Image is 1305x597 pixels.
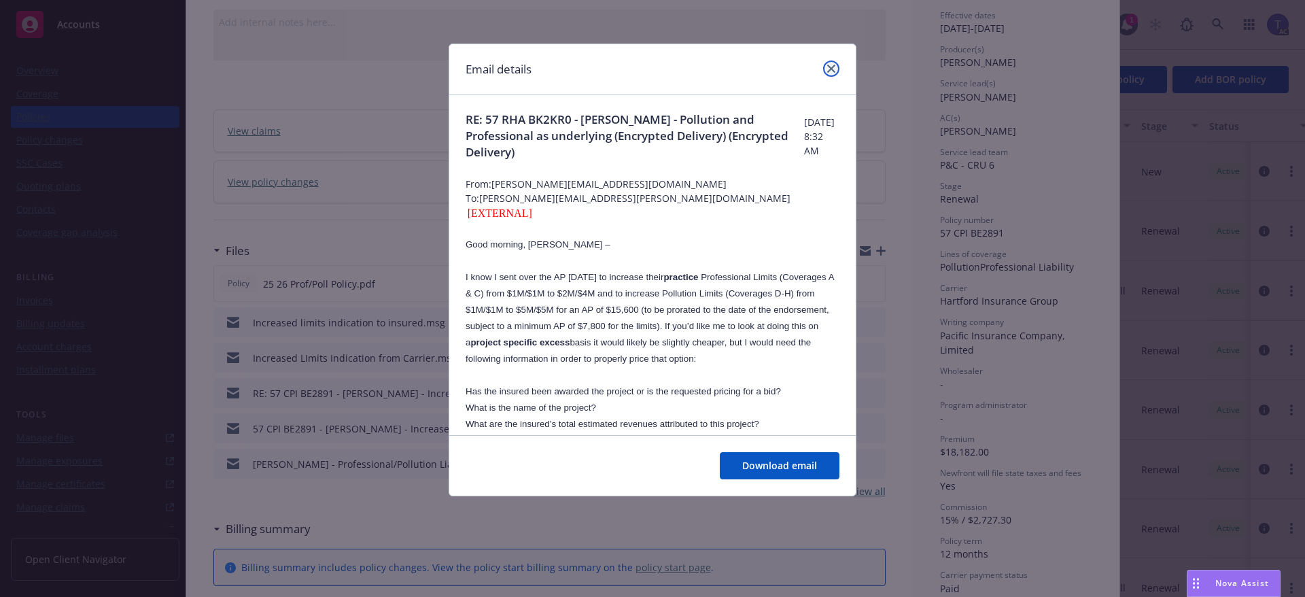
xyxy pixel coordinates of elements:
button: Nova Assist [1187,570,1281,597]
span: Nova Assist [1215,577,1269,589]
span: What are the insured’s total estimated revenues attributed to this project? [466,419,759,429]
span: What is the name of the project? [466,403,596,413]
span: What are the estimated project start and completion dates? [466,435,703,445]
div: Drag to move [1187,570,1204,596]
span: Has the insured been awarded the project or is the requested pricing for a bid? [466,386,781,396]
button: Download email [720,452,839,479]
b: practice [663,272,698,282]
span: Professional Limits (Coverages A & C) from $1M/$1M to $2M/$4M and to increase Pollution Limits (C... [466,272,834,364]
span: I know I sent over the AP [DATE] to increase their [466,272,701,282]
span: Download email [742,459,817,472]
b: project specific excess [470,337,570,347]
